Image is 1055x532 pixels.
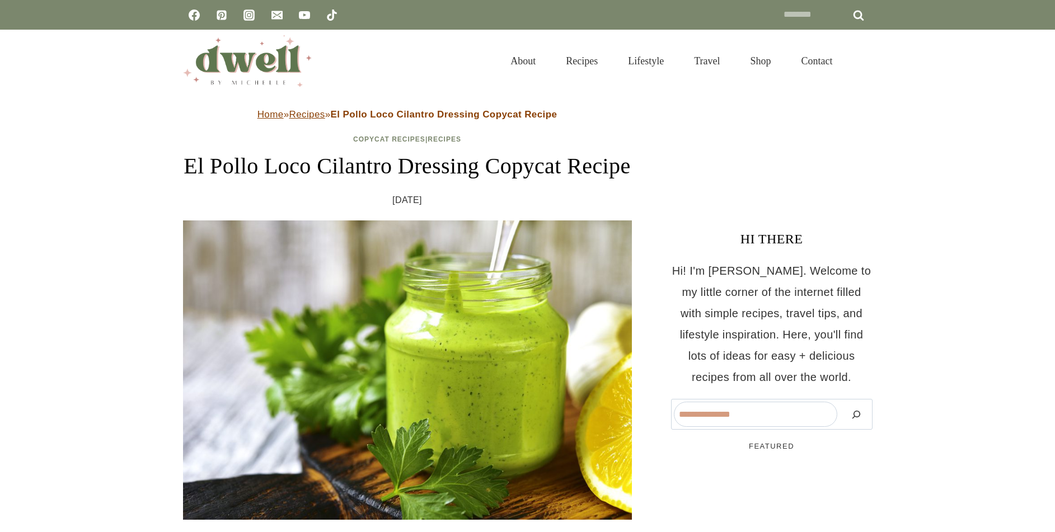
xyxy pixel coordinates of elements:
a: Instagram [238,4,260,26]
a: TikTok [321,4,343,26]
button: Search [843,402,870,427]
h5: FEATURED [671,441,873,452]
h3: HI THERE [671,229,873,249]
a: Copycat Recipes [353,135,425,143]
span: | [353,135,461,143]
strong: El Pollo Loco Cilantro Dressing Copycat Recipe [331,109,557,120]
h1: El Pollo Loco Cilantro Dressing Copycat Recipe [183,149,632,183]
img: DWELL by michelle [183,35,312,87]
a: Facebook [183,4,205,26]
a: Pinterest [210,4,233,26]
button: View Search Form [854,51,873,70]
a: Travel [679,41,735,81]
a: Recipes [551,41,613,81]
a: About [495,41,551,81]
time: [DATE] [392,192,422,209]
a: Recipes [289,109,325,120]
a: Shop [735,41,786,81]
span: » » [257,109,557,120]
a: Recipes [428,135,461,143]
p: Hi! I'm [PERSON_NAME]. Welcome to my little corner of the internet filled with simple recipes, tr... [671,260,873,388]
a: Lifestyle [613,41,679,81]
a: YouTube [293,4,316,26]
a: Email [266,4,288,26]
a: Home [257,109,284,120]
nav: Primary Navigation [495,41,847,81]
a: Contact [786,41,848,81]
